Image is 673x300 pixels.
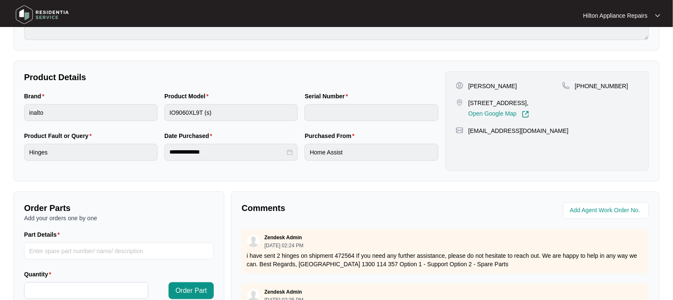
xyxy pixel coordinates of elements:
[242,202,439,214] p: Comments
[164,132,215,140] label: Date Purchased
[164,104,298,121] input: Product Model
[25,283,148,299] input: Quantity
[169,148,285,157] input: Date Purchased
[247,235,260,247] img: user.svg
[456,99,463,106] img: map-pin
[583,11,648,20] p: Hilton Appliance Repairs
[469,99,529,107] p: [STREET_ADDRESS],
[456,127,463,134] img: map-pin
[264,243,303,248] p: [DATE] 02:24 PM
[24,132,95,140] label: Product Fault or Query
[264,289,302,295] p: Zendesk Admin
[13,2,72,27] img: residentia service logo
[570,205,644,216] input: Add Agent Work Order No.
[469,127,569,135] p: [EMAIL_ADDRESS][DOMAIN_NAME]
[456,82,463,89] img: user-pin
[247,251,644,268] p: i have sent 2 hinges on shipment 472564 If you need any further assistance, please do not hesitat...
[305,104,438,121] input: Serial Number
[24,71,439,83] p: Product Details
[24,92,48,100] label: Brand
[24,104,158,121] input: Brand
[175,286,207,296] span: Order Part
[469,111,529,118] a: Open Google Map
[24,202,214,214] p: Order Parts
[24,214,214,222] p: Add your orders one by one
[575,82,628,90] p: [PHONE_NUMBER]
[164,92,212,100] label: Product Model
[305,132,358,140] label: Purchased From
[24,270,54,278] label: Quantity
[24,230,63,239] label: Part Details
[24,144,158,161] input: Product Fault or Query
[305,144,438,161] input: Purchased From
[469,82,517,90] p: [PERSON_NAME]
[522,111,529,118] img: Link-External
[562,82,570,89] img: map-pin
[264,234,302,241] p: Zendesk Admin
[169,282,214,299] button: Order Part
[655,14,660,18] img: dropdown arrow
[24,243,214,259] input: Part Details
[305,92,351,100] label: Serial Number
